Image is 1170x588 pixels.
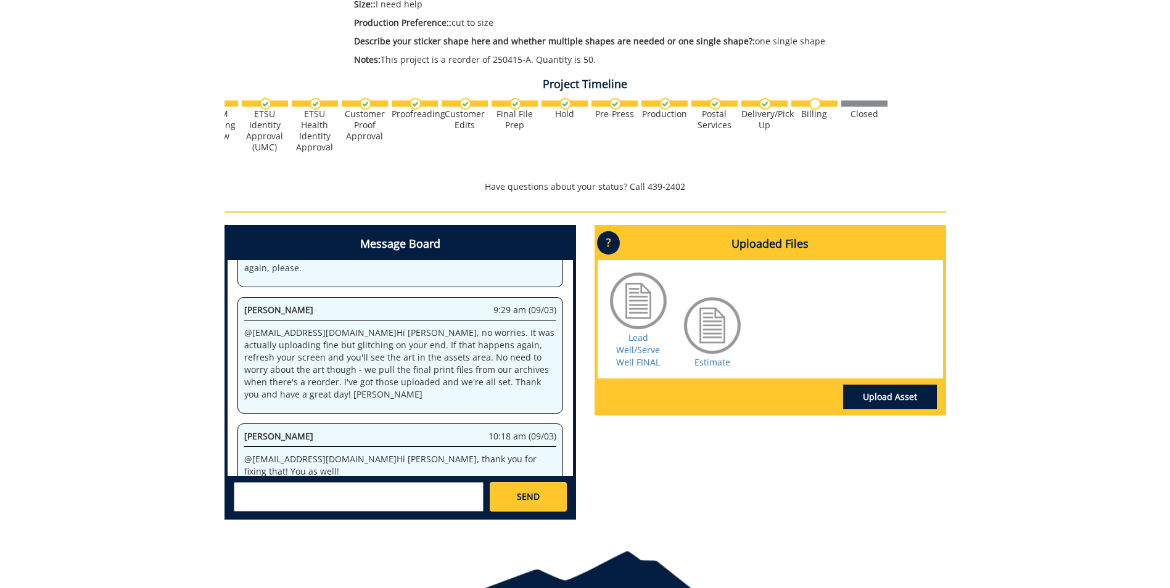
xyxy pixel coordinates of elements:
[488,430,556,443] span: 10:18 am (09/03)
[490,482,566,512] a: SEND
[741,108,788,131] div: Delivery/Pick Up
[244,250,556,274] p: @ [EMAIL_ADDRESS][DOMAIN_NAME] Also, I would like them to be 3.5 X 2 again, please.
[392,108,438,120] div: Proofreading
[244,304,313,316] span: [PERSON_NAME]
[492,108,538,131] div: Final File Prep
[354,17,451,28] span: Production Preference::
[225,181,946,193] p: Have questions about your status? Call 439-2402
[225,78,946,91] h4: Project Timeline
[410,98,421,110] img: checkmark
[244,430,313,442] span: [PERSON_NAME]
[292,108,338,153] div: ETSU Health Identity Approval
[242,108,288,153] div: ETSU Identity Approval (UMC)
[841,108,888,120] div: Closed
[809,98,821,110] img: no
[493,304,556,316] span: 9:29 am (09/03)
[354,54,381,65] span: Notes:
[694,356,730,368] a: Estimate
[641,108,688,120] div: Production
[759,98,771,110] img: checkmark
[591,108,638,120] div: Pre-Press
[517,491,540,503] span: SEND
[354,35,837,47] p: one single shape
[791,108,838,120] div: Billing
[244,327,556,401] p: @ [EMAIL_ADDRESS][DOMAIN_NAME] Hi [PERSON_NAME], no worries. It was actually uploading fine but g...
[459,98,471,110] img: checkmark
[310,98,321,110] img: checkmark
[559,98,571,110] img: checkmark
[342,108,388,142] div: Customer Proof Approval
[234,482,484,512] textarea: messageToSend
[354,35,755,47] span: Describe your sticker shape here and whether multiple shapes are needed or one single shape?:
[659,98,671,110] img: checkmark
[843,385,937,409] a: Upload Asset
[228,228,573,260] h4: Message Board
[244,453,556,478] p: @ [EMAIL_ADDRESS][DOMAIN_NAME] Hi [PERSON_NAME], thank you for fixing that! You as well!
[597,231,620,255] p: ?
[709,98,721,110] img: checkmark
[260,98,271,110] img: checkmark
[542,108,588,120] div: Hold
[354,54,837,66] p: This project is a reorder of 250415-A. Quantity is 50.
[691,108,738,131] div: Postal Services
[598,228,943,260] h4: Uploaded Files
[442,108,488,131] div: Customer Edits
[354,17,837,29] p: cut to size
[509,98,521,110] img: checkmark
[609,98,621,110] img: checkmark
[360,98,371,110] img: checkmark
[616,332,660,368] a: Lead Well/Serve Well FINAL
